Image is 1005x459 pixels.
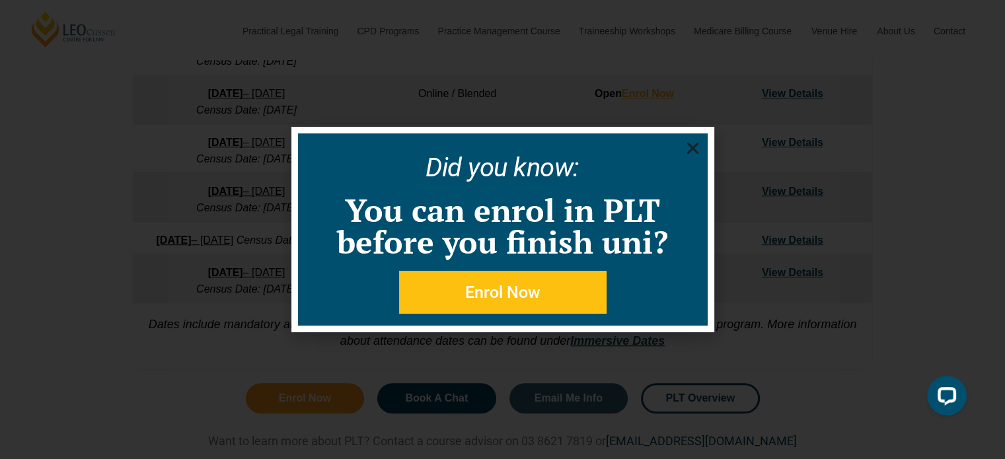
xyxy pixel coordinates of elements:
a: You can enrol in PLT before you finish uni? [337,189,668,263]
span: Enrol Now [465,284,540,300]
a: Close [685,140,701,157]
a: Did you know: [426,152,579,183]
iframe: LiveChat chat widget [916,371,972,426]
a: Enrol Now [399,271,607,314]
